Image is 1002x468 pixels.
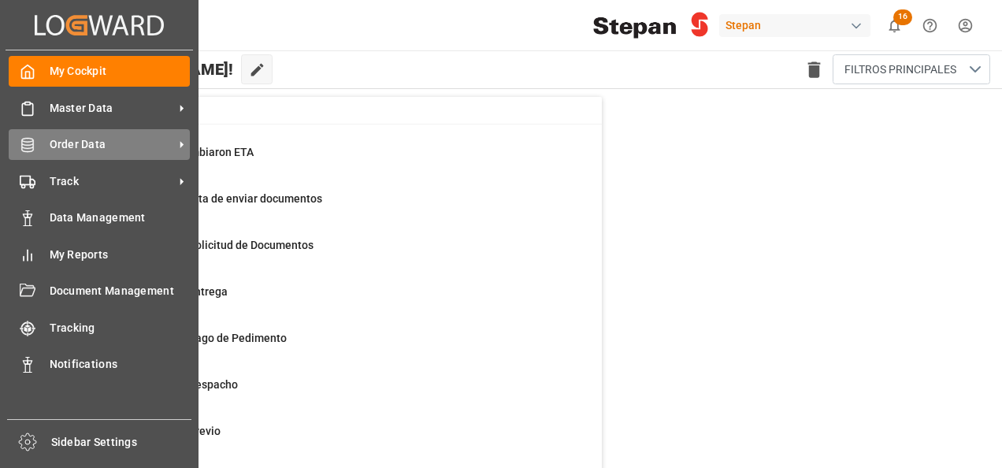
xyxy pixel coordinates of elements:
img: Stepan_Company_logo.svg.png_1713531530.png [593,12,708,39]
span: Order Data [50,136,174,153]
a: Tracking [9,312,190,343]
span: My Cockpit [50,63,191,80]
span: Sidebar Settings [51,434,192,451]
span: Track [50,173,174,190]
a: Document Management [9,276,190,306]
span: Notifications [50,356,191,373]
a: 642Pendiente de PrevioFinal Delivery [80,423,582,456]
button: open menu [833,54,990,84]
a: Notifications [9,349,190,380]
span: Data Management [50,210,191,226]
div: Stepan [719,14,870,37]
span: My Reports [50,247,191,263]
a: My Cockpit [9,56,190,87]
button: show 16 new notifications [877,8,912,43]
a: 62Ordenes para Solicitud de DocumentosPurchase Orders [80,237,582,270]
span: Master Data [50,100,174,117]
a: Data Management [9,202,190,233]
span: FILTROS PRINCIPALES [844,61,956,78]
span: Pendiente de Pago de Pedimento [119,332,287,344]
a: 41Embarques cambiaron ETAContainer Schema [80,144,582,177]
a: 16Pendiente de Pago de PedimentoFinal Delivery [80,330,582,363]
a: 47Pendiente de entregaFinal Delivery [80,284,582,317]
a: 0Ordenes que falta de enviar documentosContainer Schema [80,191,582,224]
span: Ordenes para Solicitud de Documentos [119,239,314,251]
span: Document Management [50,283,191,299]
span: Ordenes que falta de enviar documentos [119,192,322,205]
span: Tracking [50,320,191,336]
button: Stepan [719,10,877,40]
span: 16 [893,9,912,25]
a: My Reports [9,239,190,269]
button: Help Center [912,8,948,43]
a: 2Pendiente de DespachoFinal Delivery [80,377,582,410]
